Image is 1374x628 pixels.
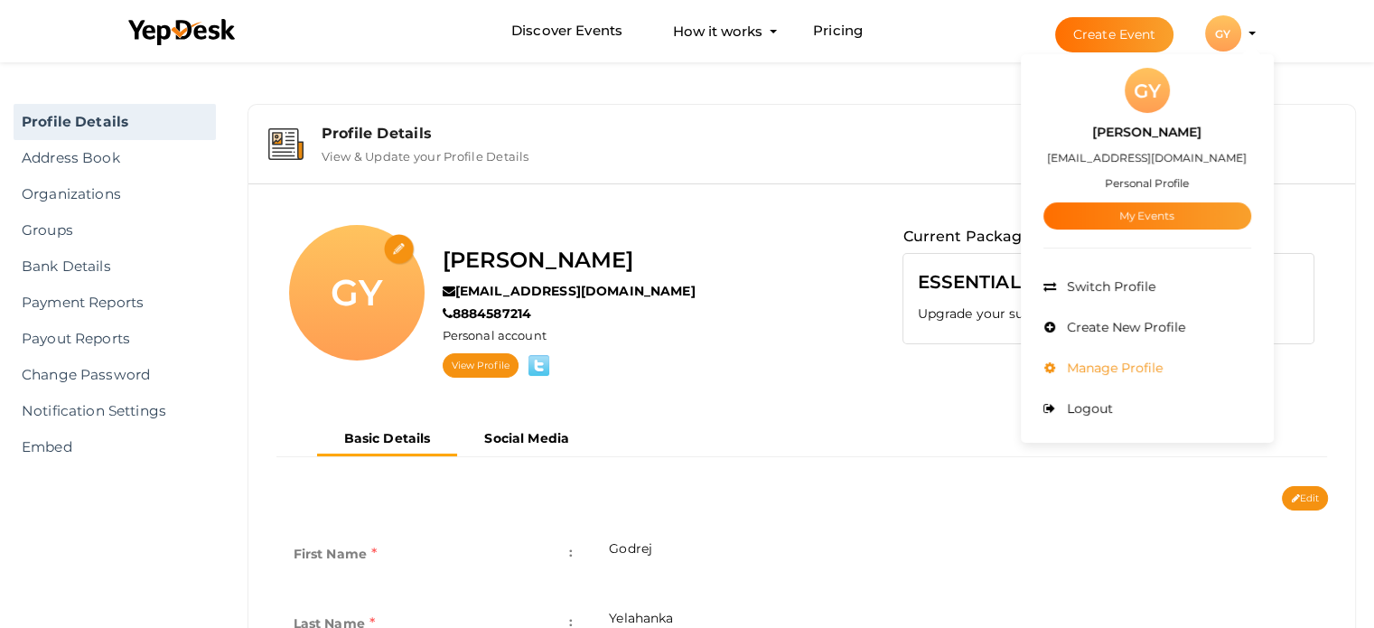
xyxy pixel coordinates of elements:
[443,305,532,323] label: 8884587214
[14,429,216,465] a: Embed
[14,321,216,357] a: Payout Reports
[511,14,622,48] a: Discover Events
[14,393,216,429] a: Notification Settings
[522,355,556,376] img: twitter.png
[569,539,573,565] span: :
[484,430,569,446] b: Social Media
[14,357,216,393] a: Change Password
[1125,68,1170,113] div: GY
[443,353,519,378] a: View Profile
[322,125,1336,142] div: Profile Details
[322,142,529,164] label: View & Update your Profile Details
[902,225,1031,248] label: Current Package
[668,14,768,48] button: How it works
[317,424,458,456] button: Basic Details
[14,140,216,176] a: Address Book
[1062,360,1163,376] span: Manage Profile
[1062,400,1113,417] span: Logout
[1205,27,1241,41] profile-pic: GY
[443,327,547,344] label: Personal account
[1092,122,1201,143] label: [PERSON_NAME]
[14,212,216,248] a: Groups
[344,430,431,446] b: Basic Details
[591,521,1328,591] td: Godrej
[813,14,863,48] a: Pricing
[1205,15,1241,52] div: GY
[443,282,696,300] label: [EMAIL_ADDRESS][DOMAIN_NAME]
[917,305,1108,323] label: Upgrade your subscription
[14,104,216,140] a: Profile Details
[1047,147,1247,168] label: [EMAIL_ADDRESS][DOMAIN_NAME]
[1055,17,1174,52] button: Create Event
[14,248,216,285] a: Bank Details
[268,128,304,160] img: event-details.svg
[257,150,1347,167] a: Profile Details View & Update your Profile Details
[443,243,634,277] label: [PERSON_NAME]
[1282,486,1328,511] button: Edit
[14,176,216,212] a: Organizations
[457,424,596,454] button: Social Media
[14,285,216,321] a: Payment Reports
[1062,319,1185,335] span: Create New Profile
[1043,202,1251,230] a: My Events
[1105,176,1189,190] small: Personal Profile
[289,225,425,361] div: GY
[1200,14,1247,52] button: GY
[294,539,378,568] label: First Name
[1062,278,1155,295] span: Switch Profile
[917,267,1032,296] label: ESSENTIALS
